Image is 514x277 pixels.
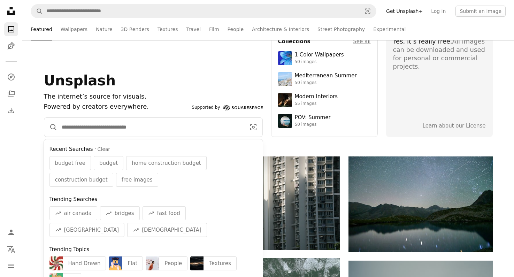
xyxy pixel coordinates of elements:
[359,5,376,18] button: Visual search
[49,246,90,253] span: Trending Topics
[96,18,112,40] a: Nature
[157,209,180,217] span: fast food
[317,18,365,40] a: Street Photography
[393,38,452,45] span: Yes, it’s really free.
[209,18,219,40] a: Film
[146,256,159,270] img: premium_photo-1756163700959-70915d58a694
[295,101,338,107] div: 55 images
[295,59,344,65] div: 50 images
[61,18,87,40] a: Wallpapers
[63,256,106,270] div: Hand Drawn
[64,209,92,217] span: air canada
[31,5,43,18] button: Search Unsplash
[44,72,116,89] span: Unsplash
[97,146,110,153] button: Clear
[49,145,93,153] span: Recent Searches
[348,201,492,207] a: Starry night sky over a calm mountain lake
[122,256,143,270] div: Flat
[31,4,376,18] form: Find visuals sitewide
[252,18,309,40] a: Architecture & Interiors
[49,196,98,202] span: Trending Searches
[186,18,201,40] a: Travel
[278,72,371,86] a: Mediterranean Summer50 images
[278,72,292,86] img: premium_photo-1688410049290-d7394cc7d5df
[99,159,118,167] span: budget
[4,87,18,101] a: Collections
[109,256,122,270] img: premium_vector-1749740990668-cd06e98471ca
[348,156,492,252] img: Starry night sky over a calm mountain lake
[278,51,371,65] a: 1 Color Wallpapers50 images
[295,72,357,79] div: Mediterranean Summer
[44,117,263,137] form: Find visuals sitewide
[44,118,57,137] button: Search Unsplash
[4,22,18,36] a: Photos
[423,123,486,129] a: Learn about our License
[382,6,427,17] a: Get Unsplash+
[4,4,18,20] a: Home — Unsplash
[278,37,310,46] h4: Collections
[427,6,450,17] a: Log in
[295,122,331,128] div: 50 images
[295,80,357,86] div: 50 images
[4,39,18,53] a: Illustrations
[44,102,189,112] p: Powered by creators everywhere.
[204,256,237,270] div: Textures
[278,114,292,128] img: premium_photo-1753820185677-ab78a372b033
[122,176,153,184] span: free images
[115,209,134,217] span: bridges
[55,176,108,184] span: construction budget
[295,93,338,100] div: Modern Interiors
[4,242,18,256] button: Language
[121,18,149,40] a: 3D Renders
[278,93,371,107] a: Modern Interiors55 images
[353,37,370,46] a: See all
[4,259,18,273] button: Menu
[142,226,201,234] span: [DEMOGRAPHIC_DATA]
[192,103,263,112] a: Supported by
[295,114,331,121] div: POV: Summer
[393,37,486,71] div: All images can be downloaded and used for personal or commercial projects.
[278,114,371,128] a: POV: Summer50 images
[4,70,18,84] a: Explore
[278,93,292,107] img: premium_photo-1747189286942-bc91257a2e39
[455,6,506,17] button: Submit an image
[196,156,340,250] img: Tall apartment buildings with many windows and balconies.
[244,118,262,137] button: Visual search
[55,159,86,167] span: budget free
[373,18,406,40] a: Experimental
[49,145,257,153] div: ·
[64,226,119,234] span: [GEOGRAPHIC_DATA]
[190,256,204,270] img: photo-1756232684964-09e6bee67c30
[159,256,187,270] div: People
[4,103,18,117] a: Download History
[49,256,63,270] img: premium_vector-1730142533288-194cec6c8fed
[295,52,344,59] div: 1 Color Wallpapers
[196,200,340,206] a: Tall apartment buildings with many windows and balconies.
[278,51,292,65] img: premium_photo-1688045582333-c8b6961773e0
[4,225,18,239] a: Log in / Sign up
[228,18,244,40] a: People
[158,18,178,40] a: Textures
[44,92,189,102] h1: The internet’s source for visuals.
[132,159,201,167] span: home construction budget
